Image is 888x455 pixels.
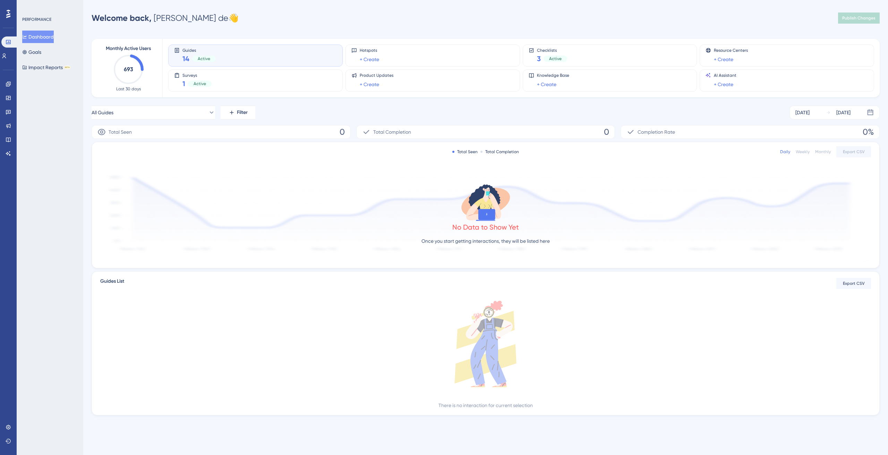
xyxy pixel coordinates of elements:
button: Impact ReportsBETA [22,61,70,74]
div: [DATE] [836,108,851,117]
div: Monthly [815,149,831,155]
div: Total Completion [480,149,519,155]
a: + Create [360,80,379,89]
span: Surveys [182,73,212,77]
span: 0% [863,126,874,138]
span: Welcome back, [92,13,152,23]
span: Export CSV [843,281,865,286]
div: Daily [780,149,790,155]
span: Total Completion [373,128,411,136]
button: Publish Changes [838,13,880,24]
button: Dashboard [22,31,54,43]
span: Total Seen [109,128,132,136]
span: Checklists [537,48,567,52]
span: Publish Changes [842,15,876,21]
div: No Data to Show Yet [452,222,519,232]
a: + Create [360,55,379,64]
span: Resource Centers [714,48,748,53]
span: Hotspots [360,48,379,53]
span: Knowledge Base [537,73,569,78]
span: 0 [340,126,345,138]
div: PERFORMANCE [22,17,51,22]
span: Active [194,81,206,86]
span: 1 [182,79,185,89]
button: All Guides [92,106,215,119]
p: Once you start getting interactions, they will be listed here [421,237,550,245]
span: AI Assistant [714,73,736,78]
span: Guides List [100,277,124,290]
div: BETA [64,66,70,69]
span: 14 [182,54,189,64]
span: Active [198,56,210,61]
span: Active [549,56,562,61]
span: Export CSV [843,149,865,155]
span: Product Updates [360,73,393,78]
span: All Guides [92,108,113,117]
div: [PERSON_NAME] de 👋 [92,13,239,24]
span: Monthly Active Users [106,44,151,53]
span: Last 30 days [116,86,141,92]
div: [DATE] [795,108,810,117]
button: Export CSV [836,278,871,289]
span: Filter [237,108,248,117]
span: Completion Rate [638,128,675,136]
a: + Create [714,80,733,89]
span: 3 [537,54,541,64]
div: There is no interaction for current selection [438,401,533,409]
div: Weekly [796,149,810,155]
a: + Create [537,80,556,89]
button: Goals [22,46,41,58]
button: Export CSV [836,146,871,157]
div: Total Seen [452,149,478,155]
a: + Create [714,55,733,64]
span: 0 [604,126,609,138]
span: Guides [182,48,216,52]
text: 693 [124,66,133,73]
button: Filter [221,106,255,119]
